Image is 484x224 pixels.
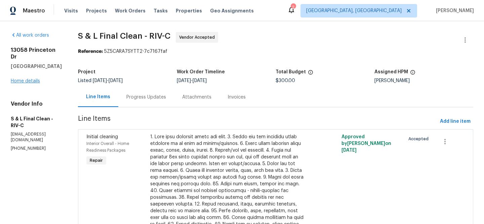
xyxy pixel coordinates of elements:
a: All work orders [11,33,49,38]
b: Reference: [78,49,103,54]
span: [GEOGRAPHIC_DATA], [GEOGRAPHIC_DATA] [306,7,402,14]
span: [DATE] [177,78,191,83]
span: Accepted [408,136,431,142]
div: Invoices [228,94,246,101]
span: [DATE] [341,148,357,153]
span: Tasks [154,8,168,13]
h5: Project [78,70,95,74]
span: Properties [176,7,202,14]
p: [EMAIL_ADDRESS][DOMAIN_NAME] [11,132,62,143]
span: Work Orders [115,7,146,14]
h4: Vendor Info [11,101,62,107]
a: Home details [11,79,40,83]
span: $300.00 [276,78,295,83]
div: [PERSON_NAME] [374,78,473,83]
span: Visits [64,7,78,14]
div: 2 [291,4,295,11]
span: Projects [86,7,107,14]
h5: Assigned HPM [374,70,408,74]
div: Attachments [182,94,211,101]
span: The total cost of line items that have been proposed by Opendoor. This sum includes line items th... [308,70,313,78]
div: Line Items [86,94,110,100]
div: Progress Updates [126,94,166,101]
span: Line Items [78,115,437,128]
span: S & L Final Clean - RIV-C [78,32,170,40]
h5: S & L Final Clean - RIV-C [11,115,62,129]
span: [DATE] [109,78,123,83]
span: [DATE] [93,78,107,83]
span: The hpm assigned to this work order. [410,70,415,78]
span: Initial cleaning [86,135,118,139]
span: Vendor Accepted [179,34,217,41]
h5: [GEOGRAPHIC_DATA] [11,63,62,70]
span: - [177,78,207,83]
span: Interior Overall - Home Readiness Packages [86,142,129,152]
span: Approved by [PERSON_NAME] on [341,135,391,153]
span: Geo Assignments [210,7,254,14]
span: [DATE] [193,78,207,83]
span: [PERSON_NAME] [433,7,474,14]
span: Repair [87,157,106,164]
span: Listed [78,78,123,83]
h5: Work Order Timeline [177,70,225,74]
span: Maestro [23,7,45,14]
p: [PHONE_NUMBER] [11,146,62,151]
h5: Total Budget [276,70,306,74]
div: 5Z5CARA7SYTT2-7c7167faf [78,48,473,55]
span: Add line item [440,117,471,126]
h2: 13058 Princeton Dr [11,47,62,60]
button: Add line item [437,115,473,128]
span: - [93,78,123,83]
